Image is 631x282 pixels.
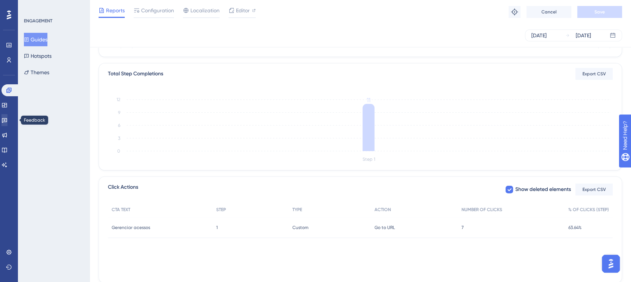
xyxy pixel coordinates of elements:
[117,148,120,154] tspan: 0
[24,33,47,46] button: Guides
[18,2,47,11] span: Need Help?
[108,183,138,196] span: Click Actions
[568,225,582,231] span: 63.64%
[24,18,52,24] div: ENGAGEMENT
[374,225,395,231] span: Go to URL
[216,225,218,231] span: 1
[531,31,547,40] div: [DATE]
[112,207,130,213] span: CTA TEXT
[118,136,120,141] tspan: 3
[24,66,49,79] button: Themes
[24,49,52,63] button: Hotspots
[106,6,125,15] span: Reports
[367,97,370,104] tspan: 11
[575,68,613,80] button: Export CSV
[576,31,591,40] div: [DATE]
[541,9,557,15] span: Cancel
[120,43,133,48] tspan: [DATE]
[582,71,606,77] span: Export CSV
[141,6,174,15] span: Configuration
[292,207,302,213] span: TYPE
[108,69,163,78] div: Total Step Completions
[363,157,375,162] tspan: Step 1
[216,207,226,213] span: STEP
[577,6,622,18] button: Save
[461,225,464,231] span: 7
[575,184,613,195] button: Export CSV
[461,207,502,213] span: NUMBER OF CLICKS
[598,43,610,48] tspan: [DATE]
[190,6,220,15] span: Localization
[568,207,609,213] span: % OF CLICKS (STEP)
[116,97,120,102] tspan: 12
[118,123,120,128] tspan: 6
[112,225,150,231] span: Gerenciar acessos
[582,187,606,192] span: Export CSV
[594,9,605,15] span: Save
[118,110,120,115] tspan: 9
[236,6,250,15] span: Editor
[374,207,391,213] span: ACTION
[292,225,308,231] span: Custom
[515,185,571,194] span: Show deleted elements
[526,6,571,18] button: Cancel
[600,253,622,275] iframe: UserGuiding AI Assistant Launcher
